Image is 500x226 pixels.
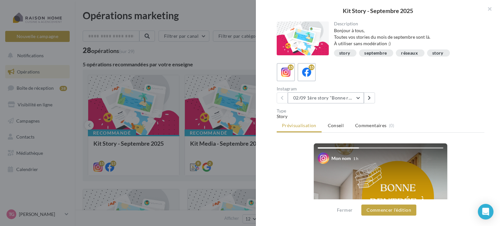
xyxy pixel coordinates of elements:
[328,123,344,128] span: Conseil
[277,86,378,91] div: Instagram
[353,156,358,161] div: 1 h
[334,206,355,214] button: Fermer
[277,109,484,113] div: Type
[277,113,484,120] div: Story
[389,123,395,128] span: (0)
[334,21,479,26] div: Description
[364,51,387,56] div: septembre
[478,204,493,219] div: Open Intercom Messenger
[339,51,350,56] div: story
[309,64,314,70] div: 15
[288,92,364,103] button: 02/09 1ère story "Bonne rentrée"
[331,155,351,162] div: Mon nom
[401,51,418,56] div: réseaux
[288,64,294,70] div: 15
[361,205,416,216] button: Commencer l'édition
[334,27,479,47] div: Bonjour à tous, Toutes vos stories du mois de septembre sont là. À utiliser sans modération :)
[432,51,443,56] div: story
[266,8,490,14] div: Kit Story - Septembre 2025
[355,122,386,129] span: Commentaires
